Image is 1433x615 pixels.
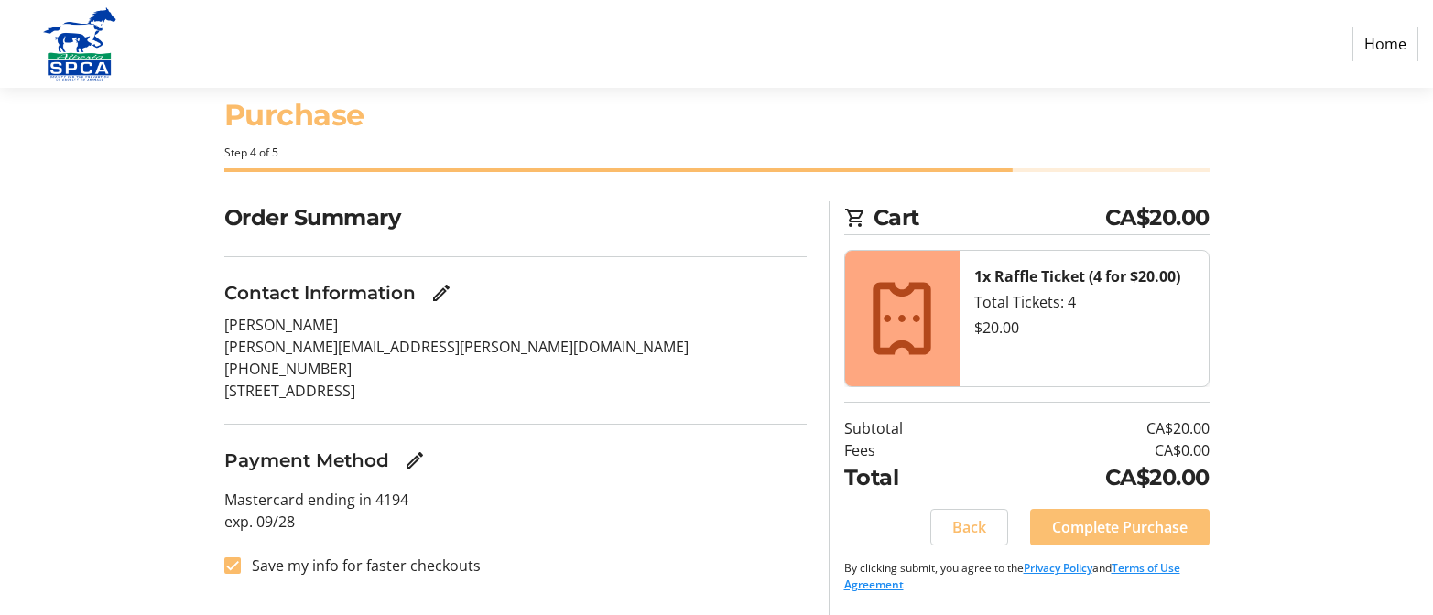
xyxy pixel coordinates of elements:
img: Alberta SPCA's Logo [15,7,145,81]
button: Complete Purchase [1030,509,1210,545]
a: Home [1352,27,1418,61]
p: [STREET_ADDRESS] [224,380,807,402]
td: Total [844,461,975,494]
span: CA$20.00 [1105,201,1210,234]
a: Privacy Policy [1024,560,1092,576]
td: CA$0.00 [975,439,1210,461]
td: CA$20.00 [975,417,1210,439]
a: Terms of Use Agreement [844,560,1180,592]
label: Save my info for faster checkouts [241,555,481,577]
button: Edit Contact Information [423,275,460,311]
h3: Contact Information [224,279,416,307]
h3: Payment Method [224,447,389,474]
span: Complete Purchase [1052,516,1188,538]
p: [PHONE_NUMBER] [224,358,807,380]
span: Back [952,516,986,538]
td: CA$20.00 [975,461,1210,494]
div: Step 4 of 5 [224,145,1210,161]
p: [PERSON_NAME] [224,314,807,336]
div: Total Tickets: 4 [974,291,1194,313]
strong: 1x Raffle Ticket (4 for $20.00) [974,266,1180,286]
p: By clicking submit, you agree to the and [844,560,1210,593]
p: Mastercard ending in 4194 exp. 09/28 [224,489,807,533]
h2: Order Summary [224,201,807,234]
span: Cart [874,201,1105,234]
td: Subtotal [844,417,975,439]
h1: Purchase [224,93,1210,137]
p: [PERSON_NAME][EMAIL_ADDRESS][PERSON_NAME][DOMAIN_NAME] [224,336,807,358]
div: $20.00 [974,317,1194,339]
td: Fees [844,439,975,461]
button: Back [930,509,1008,545]
button: Edit Payment Method [396,442,433,479]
